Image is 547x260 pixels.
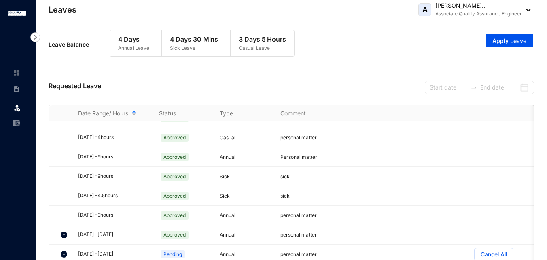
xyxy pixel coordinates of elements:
[280,251,317,257] span: personal matter
[78,173,149,180] div: [DATE] - 9 hours
[220,192,271,200] p: Sick
[13,69,20,77] img: home-unselected.a29eae3204392db15eaf.svg
[49,40,110,49] p: Leave Balance
[78,231,149,239] div: [DATE] - [DATE]
[280,173,290,179] span: sick
[220,153,271,161] p: Annual
[161,211,189,220] span: Approved
[280,154,317,160] span: Personal matter
[471,84,477,91] span: to
[13,85,20,93] img: contract-unselected.99e2b2107c0a7dd48938.svg
[161,231,189,239] span: Approved
[220,134,271,142] p: Casual
[6,65,26,81] li: Home
[161,134,189,142] span: Approved
[435,2,522,10] p: [PERSON_NAME]...
[78,250,149,258] div: [DATE] - [DATE]
[522,9,531,11] img: dropdown-black.8e83cc76930a90b1a4fdb6d089b7bf3a.svg
[161,153,189,161] span: Approved
[118,44,149,52] p: Annual Leave
[6,115,26,131] li: Expenses
[280,212,317,218] span: personal matter
[78,192,149,200] div: [DATE] - 4.5 hours
[492,37,526,45] span: Apply Leave
[430,83,467,92] input: Start date
[280,232,317,238] span: personal matter
[220,250,271,258] p: Annual
[280,134,317,141] span: personal matter
[239,34,286,44] p: 3 Days 5 Hours
[161,250,185,258] span: Pending
[422,6,428,13] span: A
[118,34,149,44] p: 4 Days
[220,231,271,239] p: Annual
[49,4,76,15] p: Leaves
[61,232,67,238] img: chevron-down.5dccb45ca3e6429452e9960b4a33955c.svg
[149,105,210,121] th: Status
[271,105,331,121] th: Comment
[210,105,271,121] th: Type
[78,109,128,117] span: Date Range/ Hours
[239,44,286,52] p: Casual Leave
[471,84,477,91] span: swap-right
[486,34,533,47] button: Apply Leave
[78,211,149,219] div: [DATE] - 9 hours
[78,153,149,161] div: [DATE] - 9 hours
[61,251,67,258] img: chevron-down.5dccb45ca3e6429452e9960b4a33955c.svg
[170,34,218,44] p: 4 Days 30 Mins
[78,134,149,141] div: [DATE] - 4 hours
[480,83,518,92] input: End date
[435,10,522,18] p: Associate Quality Assurance Engineer
[30,32,40,42] img: nav-icon-right.af6afadce00d159da59955279c43614e.svg
[220,211,271,220] p: Annual
[161,173,189,181] span: Approved
[220,173,271,181] p: Sick
[49,81,101,94] p: Requested Leave
[6,81,26,97] li: Contracts
[13,104,21,112] img: leave.99b8a76c7fa76a53782d.svg
[161,192,189,200] span: Approved
[8,11,26,16] img: logo
[280,193,290,199] span: sick
[170,44,218,52] p: Sick Leave
[13,119,20,127] img: expense-unselected.2edcf0507c847f3e9e96.svg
